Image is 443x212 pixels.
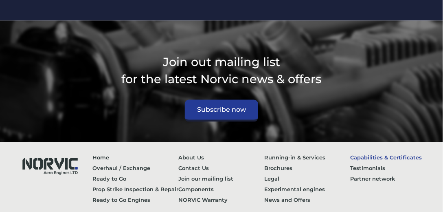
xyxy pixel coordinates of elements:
a: Home [92,152,178,163]
a: Running-in & Services [265,152,351,163]
a: News and Offers [265,195,351,205]
a: About Us [178,152,264,163]
a: Ready to Go Engines [92,195,178,205]
a: Subscribe now [185,100,258,122]
p: Join out mailing list for the latest Norvic news & offers [7,53,436,88]
a: Legal [265,174,351,184]
a: Capabilities & Certificates [351,152,436,163]
img: Norvic Aero Engines logo [15,152,84,179]
a: Testimonials [351,163,436,174]
a: Components [178,184,264,195]
a: Contact Us [178,163,264,174]
a: Ready to Go [92,174,178,184]
a: Partner network [351,174,436,184]
a: Overhaul / Exchange [92,163,178,174]
a: Prop Strike Inspection & Repair [92,184,178,195]
a: Brochures [265,163,351,174]
a: NORVIC Warranty [178,195,264,205]
a: Experimental engines [265,184,351,195]
a: Join our mailing list [178,174,264,184]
